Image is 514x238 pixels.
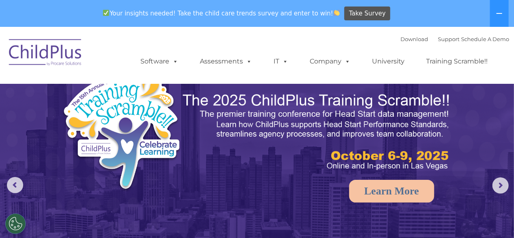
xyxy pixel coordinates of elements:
span: Last name [113,54,138,60]
a: Company [302,53,359,70]
img: 👏 [334,10,340,16]
a: IT [266,53,297,70]
span: Phone number [113,87,148,93]
img: ✅ [103,10,109,16]
span: Your insights needed! Take the child care trends survey and enter to win! [100,5,343,21]
a: Assessments [192,53,260,70]
a: Schedule A Demo [462,36,510,42]
a: Download [401,36,429,42]
a: Support [438,36,460,42]
font: | [401,36,510,42]
span: Take Survey [349,7,386,21]
a: Take Survey [344,7,390,21]
button: Cookies Settings [5,214,26,234]
a: Software [133,53,187,70]
a: Training Scramble!! [418,53,496,70]
a: Learn More [349,180,434,203]
a: University [364,53,413,70]
img: ChildPlus by Procare Solutions [5,33,86,74]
